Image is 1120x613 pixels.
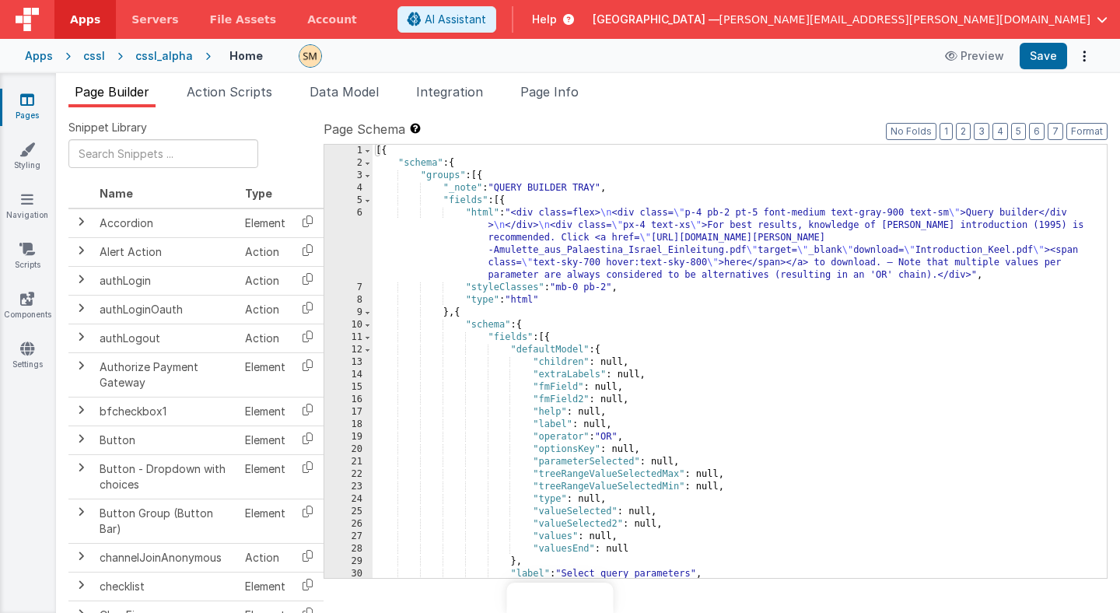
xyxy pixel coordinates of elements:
[324,481,373,493] div: 23
[131,12,178,27] span: Servers
[187,84,272,100] span: Action Scripts
[886,123,936,140] button: No Folds
[1029,123,1045,140] button: 6
[520,84,579,100] span: Page Info
[93,295,239,324] td: authLoginOauth
[239,499,292,543] td: Element
[93,572,239,601] td: checklist
[324,543,373,555] div: 28
[93,208,239,238] td: Accordion
[940,123,953,140] button: 1
[992,123,1008,140] button: 4
[324,120,405,138] span: Page Schema
[324,419,373,431] div: 18
[324,394,373,406] div: 16
[93,499,239,543] td: Button Group (Button Bar)
[324,356,373,369] div: 13
[93,352,239,397] td: Authorize Payment Gateway
[70,12,100,27] span: Apps
[245,187,272,200] span: Type
[324,207,373,282] div: 6
[239,266,292,295] td: Action
[324,182,373,194] div: 4
[324,331,373,344] div: 11
[135,48,193,64] div: cssl_alpha
[324,568,373,580] div: 30
[324,456,373,468] div: 21
[425,12,486,27] span: AI Assistant
[324,531,373,543] div: 27
[593,12,1108,27] button: [GEOGRAPHIC_DATA] — [PERSON_NAME][EMAIL_ADDRESS][PERSON_NAME][DOMAIN_NAME]
[1011,123,1026,140] button: 5
[1048,123,1063,140] button: 7
[93,454,239,499] td: Button - Dropdown with choices
[68,120,147,135] span: Snippet Library
[1066,123,1108,140] button: Format
[324,555,373,568] div: 29
[324,145,373,157] div: 1
[1020,43,1067,69] button: Save
[324,443,373,456] div: 20
[100,187,133,200] span: Name
[310,84,379,100] span: Data Model
[93,237,239,266] td: Alert Action
[239,208,292,238] td: Element
[532,12,557,27] span: Help
[210,12,277,27] span: File Assets
[956,123,971,140] button: 2
[324,406,373,419] div: 17
[719,12,1090,27] span: [PERSON_NAME][EMAIL_ADDRESS][PERSON_NAME][DOMAIN_NAME]
[397,6,496,33] button: AI Assistant
[239,324,292,352] td: Action
[1073,45,1095,67] button: Options
[93,397,239,426] td: bfcheckbox1
[239,237,292,266] td: Action
[324,157,373,170] div: 2
[229,50,263,61] h4: Home
[324,170,373,182] div: 3
[324,381,373,394] div: 15
[324,369,373,381] div: 14
[25,48,53,64] div: Apps
[299,45,321,67] img: e9616e60dfe10b317d64a5e98ec8e357
[593,12,719,27] span: [GEOGRAPHIC_DATA] —
[324,194,373,207] div: 5
[416,84,483,100] span: Integration
[936,44,1013,68] button: Preview
[239,397,292,426] td: Element
[974,123,989,140] button: 3
[93,324,239,352] td: authLogout
[324,282,373,294] div: 7
[324,306,373,319] div: 9
[324,518,373,531] div: 26
[324,506,373,518] div: 25
[239,352,292,397] td: Element
[83,48,105,64] div: cssl
[75,84,149,100] span: Page Builder
[324,431,373,443] div: 19
[324,493,373,506] div: 24
[93,426,239,454] td: Button
[239,572,292,601] td: Element
[324,344,373,356] div: 12
[239,454,292,499] td: Element
[239,543,292,572] td: Action
[93,266,239,295] td: authLogin
[68,139,258,168] input: Search Snippets ...
[324,468,373,481] div: 22
[239,295,292,324] td: Action
[324,319,373,331] div: 10
[93,543,239,572] td: channelJoinAnonymous
[324,294,373,306] div: 8
[239,426,292,454] td: Element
